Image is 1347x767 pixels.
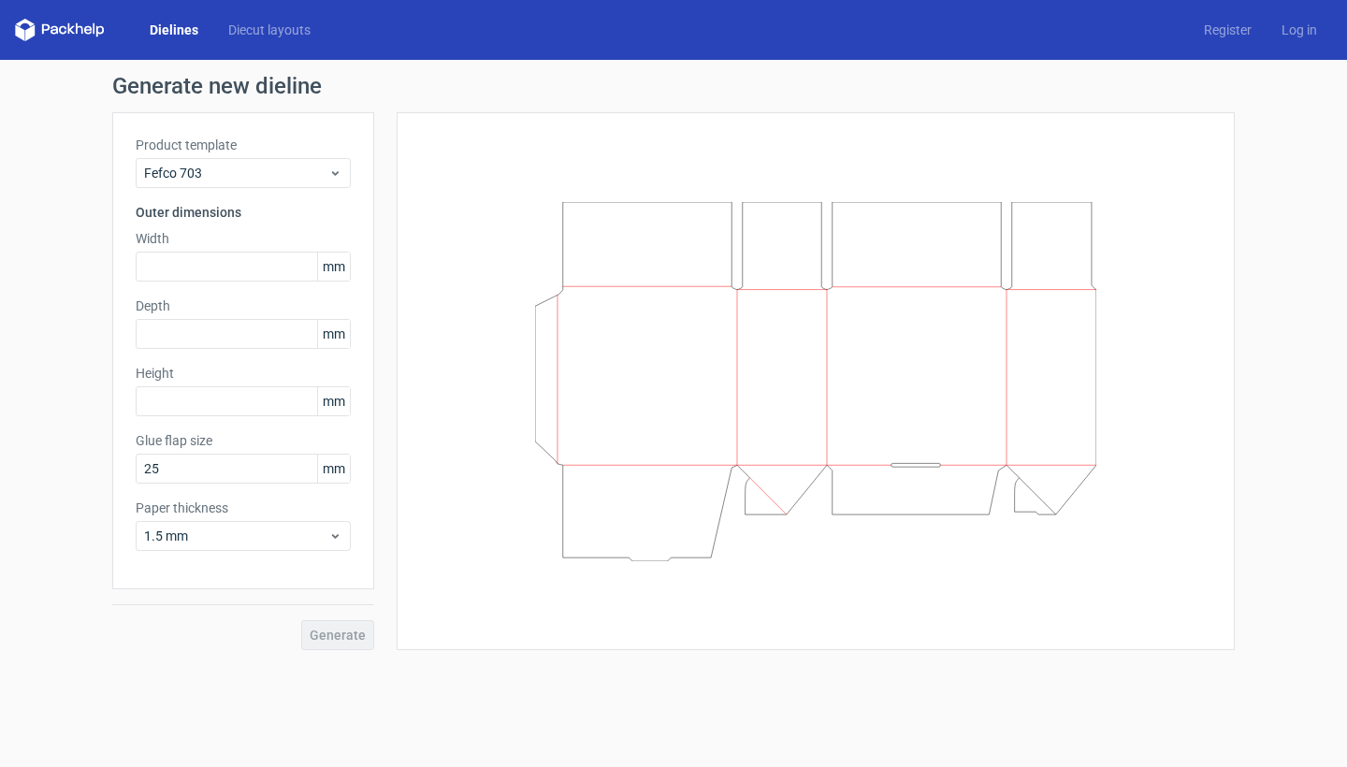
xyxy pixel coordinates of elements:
[1189,21,1267,39] a: Register
[136,431,351,450] label: Glue flap size
[317,320,350,348] span: mm
[317,387,350,415] span: mm
[136,364,351,383] label: Height
[135,21,213,39] a: Dielines
[144,527,328,545] span: 1.5 mm
[136,203,351,222] h3: Outer dimensions
[112,75,1235,97] h1: Generate new dieline
[136,229,351,248] label: Width
[317,455,350,483] span: mm
[213,21,326,39] a: Diecut layouts
[136,136,351,154] label: Product template
[144,164,328,182] span: Fefco 703
[136,297,351,315] label: Depth
[136,499,351,517] label: Paper thickness
[317,253,350,281] span: mm
[1267,21,1332,39] a: Log in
